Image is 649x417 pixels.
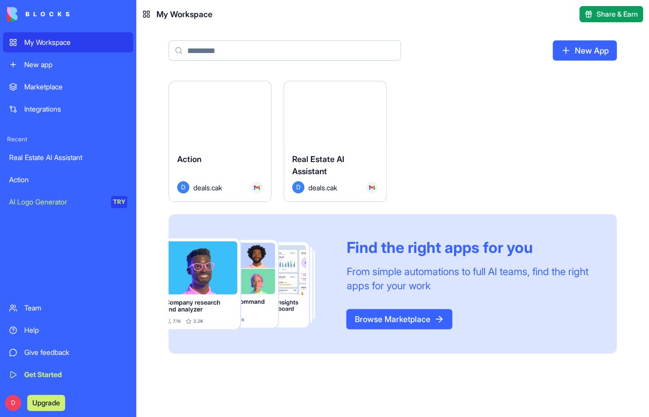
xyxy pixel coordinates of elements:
div: Give feedback [24,347,127,357]
a: Real Estate AI AssistantDdeals.cak [284,81,387,202]
div: Find the right apps for you [346,238,592,256]
a: Action [3,170,133,190]
span: Share & Earn [597,9,638,19]
div: New app [24,60,127,70]
a: New app [3,55,133,75]
div: TRY [111,196,127,208]
a: Integrations [3,99,133,119]
a: Marketplace [3,77,133,97]
div: Get Started [24,370,127,380]
div: Action [9,175,127,185]
a: New App [553,40,617,61]
span: deals.cak [308,182,337,193]
div: Marketplace [24,82,127,92]
span: My Workspace [156,8,212,20]
a: Help [3,320,133,340]
div: My Workspace [24,37,127,47]
span: D [292,181,304,193]
div: Integrations [24,104,127,114]
a: ActionDdeals.cak [169,81,272,202]
span: Action [177,154,201,164]
a: Upgrade [27,397,65,407]
div: Team [24,303,127,313]
span: Recent [3,135,133,143]
a: Team [3,298,133,318]
a: AI Logo GeneratorTRY [3,192,133,212]
span: Real Estate AI Assistant [292,154,344,176]
div: Help [24,325,127,335]
span: D [177,181,189,193]
div: Real Estate AI Assistant [9,152,127,163]
img: Frame_181_egmpey.png [169,238,330,329]
span: D [5,395,21,411]
a: My Workspace [3,32,133,53]
button: Share & Earn [579,6,643,22]
a: Browse Marketplace [346,309,452,329]
img: logo [7,7,70,21]
div: AI Logo Generator [9,197,104,207]
a: Get Started [3,364,133,385]
img: Gmail_trouth.svg [254,184,260,190]
button: Upgrade [27,395,65,411]
a: Real Estate AI Assistant [3,147,133,168]
img: Gmail_trouth.svg [369,184,375,190]
a: Give feedback [3,342,133,362]
div: From simple automations to full AI teams, find the right apps for your work [346,265,592,293]
span: deals.cak [193,182,222,193]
